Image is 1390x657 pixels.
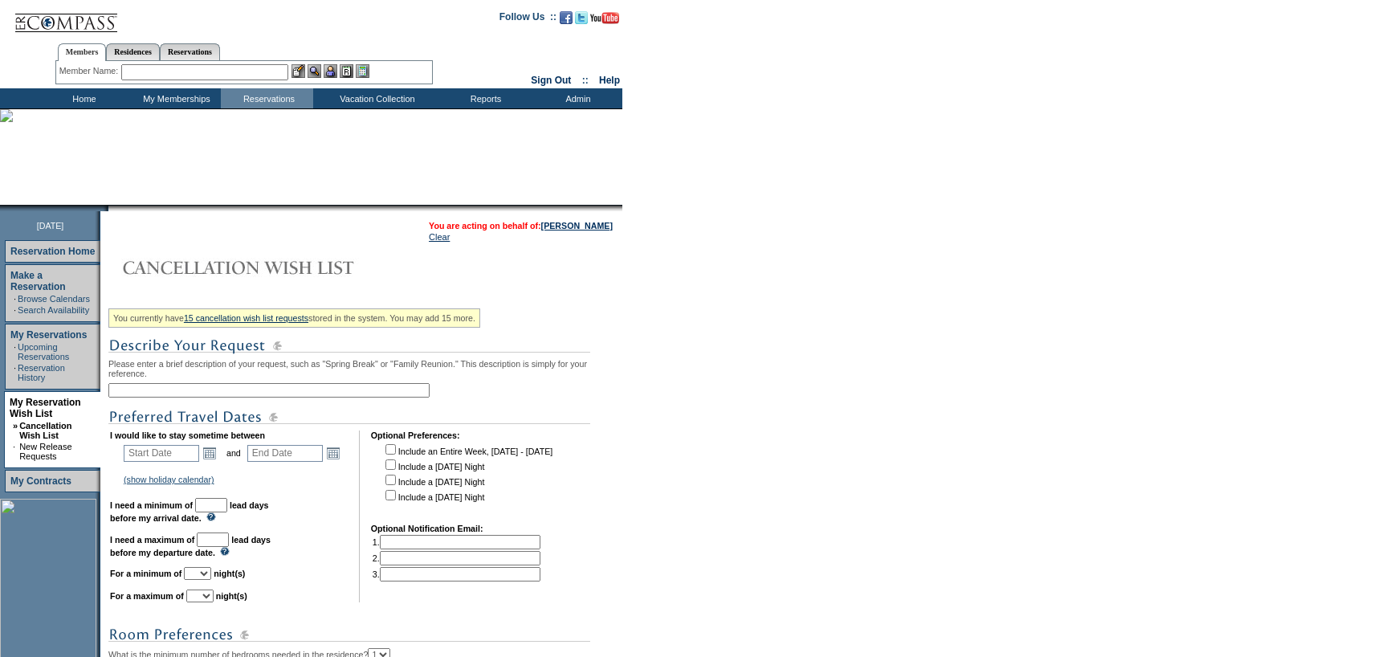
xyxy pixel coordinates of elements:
[18,305,89,315] a: Search Availability
[373,567,540,582] td: 3.
[110,591,184,601] b: For a maximum of
[108,251,430,284] img: Cancellation Wish List
[14,305,16,315] td: ·
[201,444,218,462] a: Open the calendar popup.
[10,329,87,341] a: My Reservations
[575,11,588,24] img: Follow us on Twitter
[110,535,194,545] b: I need a maximum of
[530,88,622,108] td: Admin
[590,12,619,24] img: Subscribe to our YouTube Channel
[291,64,305,78] img: b_edit.gif
[10,475,71,487] a: My Contracts
[308,64,321,78] img: View
[247,445,323,462] input: Date format: M/D/Y. Shortcut keys: [T] for Today. [UP] or [.] for Next Day. [DOWN] or [,] for Pre...
[14,294,16,304] td: ·
[18,342,69,361] a: Upcoming Reservations
[340,64,353,78] img: Reservations
[184,313,308,323] a: 15 cancellation wish list requests
[106,43,160,60] a: Residences
[560,11,573,24] img: Become our fan on Facebook
[36,88,128,108] td: Home
[438,88,530,108] td: Reports
[575,16,588,26] a: Follow us on Twitter
[14,342,16,361] td: ·
[382,442,552,512] td: Include an Entire Week, [DATE] - [DATE] Include a [DATE] Night Include a [DATE] Night Include a [...
[582,75,589,86] span: ::
[220,547,230,556] img: questionMark_lightBlue.gif
[18,363,65,382] a: Reservation History
[13,421,18,431] b: »
[324,444,342,462] a: Open the calendar popup.
[110,431,265,440] b: I would like to stay sometime between
[110,569,181,578] b: For a minimum of
[128,88,221,108] td: My Memberships
[110,535,271,557] b: lead days before my departure date.
[124,475,214,484] a: (show holiday calendar)
[37,221,64,231] span: [DATE]
[371,524,483,533] b: Optional Notification Email:
[10,397,81,419] a: My Reservation Wish List
[356,64,369,78] img: b_calculator.gif
[541,221,613,231] a: [PERSON_NAME]
[124,445,199,462] input: Date format: M/D/Y. Shortcut keys: [T] for Today. [UP] or [.] for Next Day. [DOWN] or [,] for Pre...
[560,16,573,26] a: Become our fan on Facebook
[531,75,571,86] a: Sign Out
[429,221,613,231] span: You are acting on behalf of:
[108,308,480,328] div: You currently have stored in the system. You may add 15 more.
[499,10,556,29] td: Follow Us ::
[221,88,313,108] td: Reservations
[373,551,540,565] td: 2.
[214,569,245,578] b: night(s)
[599,75,620,86] a: Help
[373,535,540,549] td: 1.
[110,500,269,523] b: lead days before my arrival date.
[58,43,107,61] a: Members
[206,512,216,521] img: questionMark_lightBlue.gif
[14,363,16,382] td: ·
[108,205,110,211] img: blank.gif
[103,205,108,211] img: promoShadowLeftCorner.gif
[108,625,590,645] img: subTtlRoomPreferences.gif
[10,246,95,257] a: Reservation Home
[59,64,121,78] div: Member Name:
[19,421,71,440] a: Cancellation Wish List
[160,43,220,60] a: Reservations
[313,88,438,108] td: Vacation Collection
[590,16,619,26] a: Subscribe to our YouTube Channel
[10,270,66,292] a: Make a Reservation
[371,431,460,440] b: Optional Preferences:
[324,64,337,78] img: Impersonate
[13,442,18,461] td: ·
[18,294,90,304] a: Browse Calendars
[19,442,71,461] a: New Release Requests
[224,442,243,464] td: and
[216,591,247,601] b: night(s)
[429,232,450,242] a: Clear
[110,500,193,510] b: I need a minimum of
